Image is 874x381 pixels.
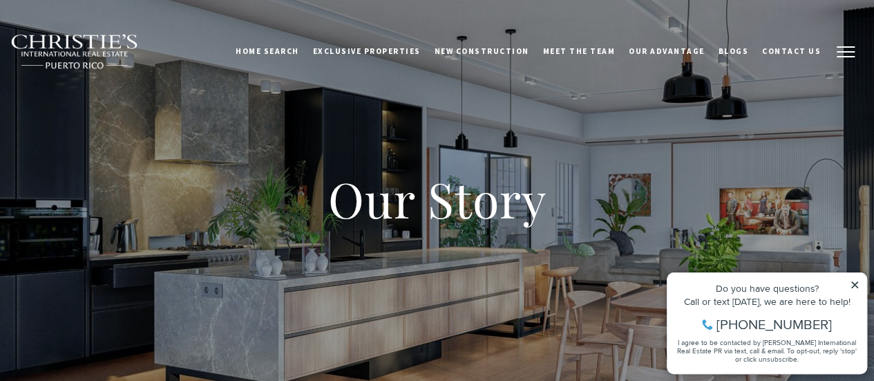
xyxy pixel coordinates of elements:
a: Blogs [712,34,756,68]
span: [PHONE_NUMBER] [57,65,172,79]
span: I agree to be contacted by [PERSON_NAME] International Real Estate PR via text, call & email. To ... [17,85,197,111]
div: Call or text [DATE], we are here to help! [15,44,200,54]
a: Exclusive Properties [306,34,428,68]
img: Christie's International Real Estate black text logo [10,34,139,70]
span: Contact Us [762,46,821,56]
div: Do you have questions? [15,31,200,41]
span: Our Advantage [629,46,705,56]
span: New Construction [435,46,529,56]
h1: Our Story [161,169,714,230]
button: button [828,32,864,72]
span: Exclusive Properties [313,46,421,56]
span: Blogs [719,46,749,56]
a: Meet the Team [536,34,623,68]
a: New Construction [428,34,536,68]
a: Our Advantage [622,34,712,68]
a: Home Search [229,34,306,68]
